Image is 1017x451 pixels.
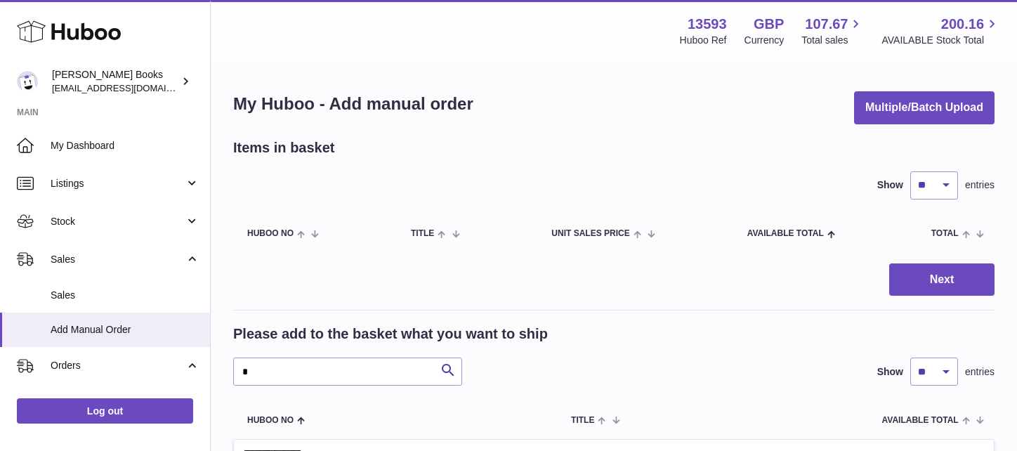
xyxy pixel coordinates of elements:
[51,215,185,228] span: Stock
[877,178,903,192] label: Show
[854,91,995,124] button: Multiple/Batch Upload
[931,229,959,238] span: Total
[247,416,294,425] span: Huboo no
[877,365,903,379] label: Show
[881,15,1000,47] a: 200.16 AVAILABLE Stock Total
[889,263,995,296] button: Next
[51,177,185,190] span: Listings
[247,229,294,238] span: Huboo no
[17,398,193,424] a: Log out
[801,34,864,47] span: Total sales
[52,68,178,95] div: [PERSON_NAME] Books
[233,138,335,157] h2: Items in basket
[754,15,784,34] strong: GBP
[965,178,995,192] span: entries
[680,34,727,47] div: Huboo Ref
[881,34,1000,47] span: AVAILABLE Stock Total
[51,359,185,372] span: Orders
[882,416,959,425] span: AVAILABLE Total
[51,289,199,302] span: Sales
[17,71,38,92] img: info@troybooks.co.uk
[233,93,473,115] h1: My Huboo - Add manual order
[551,229,629,238] span: Unit Sales Price
[51,323,199,336] span: Add Manual Order
[941,15,984,34] span: 200.16
[233,325,548,344] h2: Please add to the basket what you want to ship
[52,82,206,93] span: [EMAIL_ADDRESS][DOMAIN_NAME]
[965,365,995,379] span: entries
[571,416,594,425] span: Title
[744,34,785,47] div: Currency
[411,229,434,238] span: Title
[747,229,824,238] span: AVAILABLE Total
[805,15,848,34] span: 107.67
[688,15,727,34] strong: 13593
[51,139,199,152] span: My Dashboard
[51,253,185,266] span: Sales
[801,15,864,47] a: 107.67 Total sales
